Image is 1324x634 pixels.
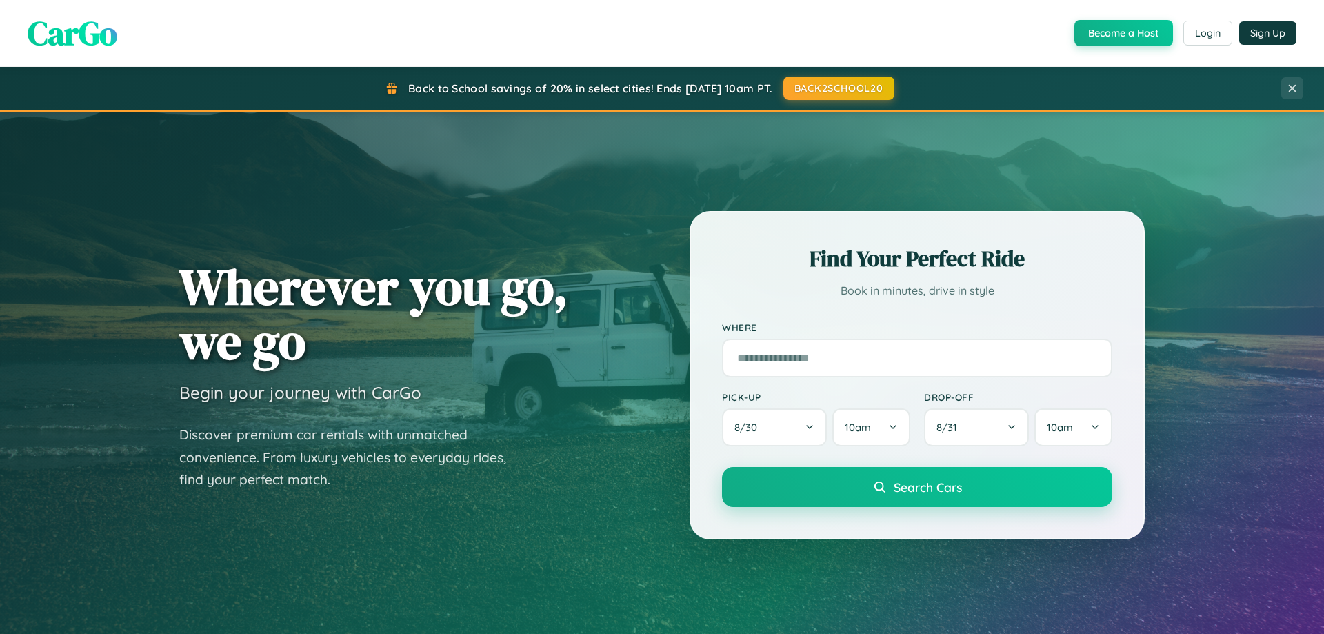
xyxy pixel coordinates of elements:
span: CarGo [28,10,117,56]
label: Drop-off [924,391,1112,403]
label: Pick-up [722,391,910,403]
button: 10am [832,408,910,446]
button: Become a Host [1074,20,1173,46]
button: 8/31 [924,408,1029,446]
span: Search Cars [894,479,962,495]
h3: Begin your journey with CarGo [179,382,421,403]
span: 8 / 31 [936,421,964,434]
button: 8/30 [722,408,827,446]
p: Discover premium car rentals with unmatched convenience. From luxury vehicles to everyday rides, ... [179,424,524,491]
button: BACK2SCHOOL20 [783,77,894,100]
span: 8 / 30 [734,421,764,434]
label: Where [722,321,1112,333]
button: Sign Up [1239,21,1296,45]
h2: Find Your Perfect Ride [722,244,1112,274]
h1: Wherever you go, we go [179,259,568,368]
span: Back to School savings of 20% in select cities! Ends [DATE] 10am PT. [408,81,772,95]
button: Search Cars [722,467,1112,507]
button: 10am [1034,408,1112,446]
span: 10am [845,421,871,434]
p: Book in minutes, drive in style [722,281,1112,301]
span: 10am [1047,421,1073,434]
button: Login [1183,21,1232,46]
